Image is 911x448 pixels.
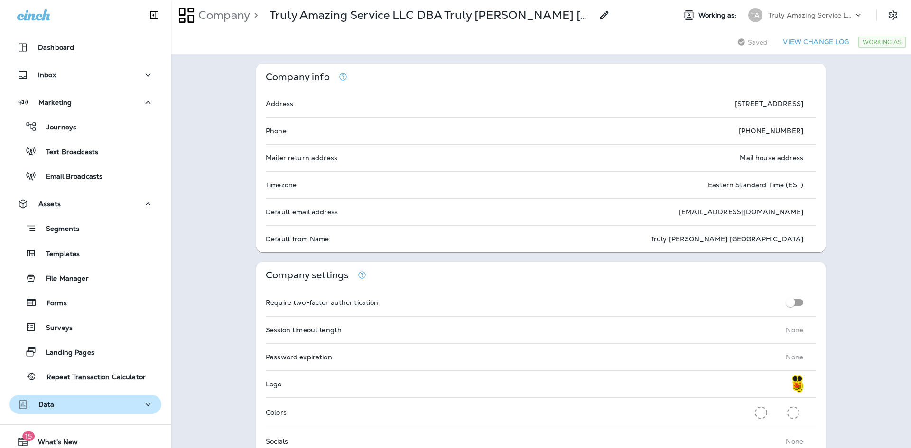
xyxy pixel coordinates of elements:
[9,218,161,238] button: Segments
[266,326,342,334] p: Session timeout length
[195,8,250,22] p: Company
[37,324,73,333] p: Surveys
[141,6,167,25] button: Collapse Sidebar
[735,100,803,108] p: [STREET_ADDRESS]
[266,181,297,189] p: Timezone
[38,200,61,208] p: Assets
[266,409,287,416] p: Colors
[38,401,55,408] p: Data
[37,373,146,382] p: Repeat Transaction Calculator
[9,194,161,213] button: Assets
[266,271,349,279] p: Company settings
[9,395,161,414] button: Data
[651,235,803,243] p: Truly [PERSON_NAME] [GEOGRAPHIC_DATA]
[266,235,329,243] p: Default from Name
[786,438,803,445] p: None
[786,353,803,361] p: None
[37,274,89,283] p: File Manager
[786,326,803,334] p: None
[270,8,593,22] div: Truly Amazing Service LLC DBA Truly Nolen Jacksonville
[266,208,338,216] p: Default email address
[739,127,803,135] p: [PHONE_NUMBER]
[37,225,79,234] p: Segments
[9,342,161,362] button: Landing Pages
[679,208,803,216] p: [EMAIL_ADDRESS][DOMAIN_NAME]
[9,268,161,288] button: File Manager
[884,7,902,24] button: Settings
[37,173,102,182] p: Email Broadcasts
[38,99,72,106] p: Marketing
[9,141,161,161] button: Text Broadcasts
[37,299,67,308] p: Forms
[792,375,803,393] img: Standard_Logo_Color_Bump_Out_2009_.png
[9,93,161,112] button: Marketing
[38,71,56,79] p: Inbox
[266,154,337,162] p: Mailer return address
[266,353,332,361] p: Password expiration
[9,117,161,137] button: Journeys
[9,38,161,57] button: Dashboard
[250,8,258,22] p: >
[266,380,282,388] p: Logo
[266,127,287,135] p: Phone
[266,438,288,445] p: Socials
[37,123,76,132] p: Journeys
[708,181,803,189] p: Eastern Standard Time (EST)
[698,11,739,19] span: Working as:
[740,154,803,162] p: Mail house address
[37,348,94,357] p: Landing Pages
[22,431,35,441] span: 15
[37,250,80,259] p: Templates
[37,148,98,157] p: Text Broadcasts
[768,11,854,19] p: Truly Amazing Service LLC DBA Truly [PERSON_NAME] [GEOGRAPHIC_DATA]
[9,65,161,84] button: Inbox
[266,299,379,306] p: Require two-factor authentication
[270,8,593,22] p: Truly Amazing Service LLC DBA Truly [PERSON_NAME] [GEOGRAPHIC_DATA]
[748,8,762,22] div: TA
[9,243,161,263] button: Templates
[38,44,74,51] p: Dashboard
[9,166,161,186] button: Email Broadcasts
[9,366,161,386] button: Repeat Transaction Calculator
[779,35,853,49] button: View Change Log
[9,293,161,312] button: Forms
[858,37,906,48] div: Working As
[266,100,293,108] p: Address
[783,402,803,423] button: Secondary Color
[9,317,161,337] button: Surveys
[266,73,330,81] p: Company info
[748,38,768,46] span: Saved
[751,402,771,423] button: Primary Color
